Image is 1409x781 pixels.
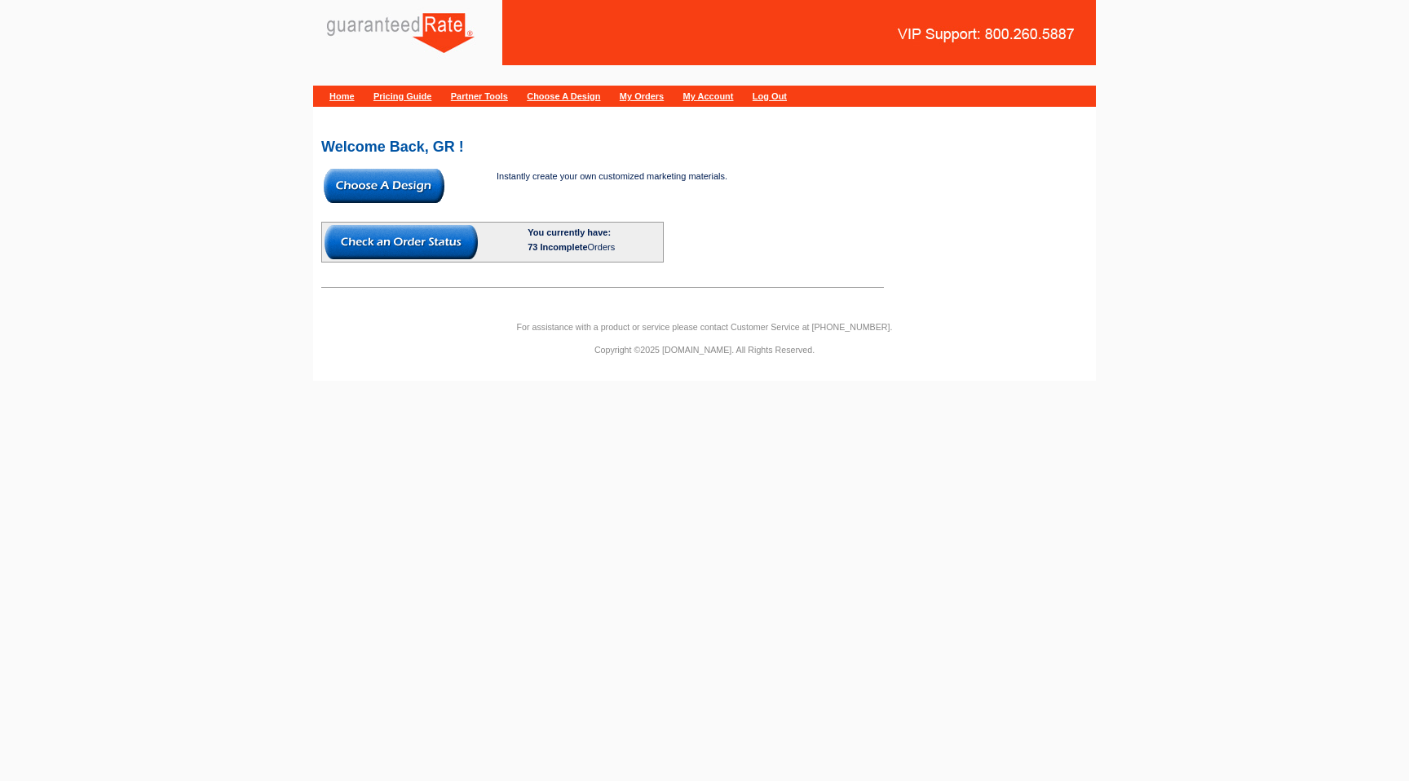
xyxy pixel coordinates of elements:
[528,240,660,254] div: Orders
[683,91,734,101] a: My Account
[329,91,355,101] a: Home
[451,91,508,101] a: Partner Tools
[527,91,600,101] a: Choose A Design
[373,91,432,101] a: Pricing Guide
[753,91,787,101] a: Log Out
[321,139,1088,154] h2: Welcome Back, GR !
[324,169,444,203] img: button-choose-design.gif
[528,227,611,237] b: You currently have:
[313,320,1096,334] p: For assistance with a product or service please contact Customer Service at [PHONE_NUMBER].
[528,242,587,252] span: 73 Incomplete
[313,342,1096,357] p: Copyright ©2025 [DOMAIN_NAME]. All Rights Reserved.
[620,91,664,101] a: My Orders
[325,225,478,259] img: button-check-order-status.gif
[497,171,727,181] span: Instantly create your own customized marketing materials.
